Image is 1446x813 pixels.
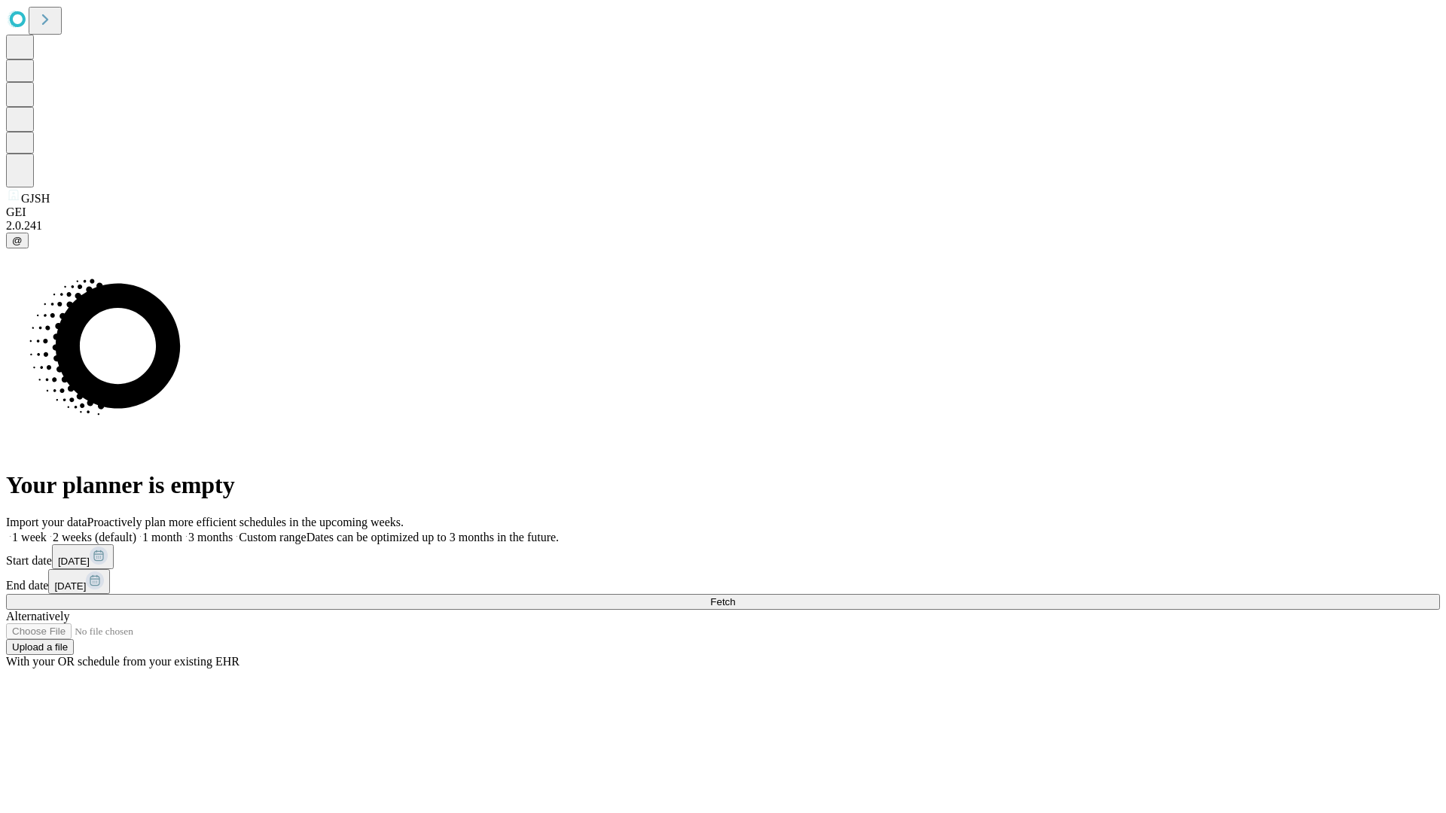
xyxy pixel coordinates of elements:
div: GEI [6,206,1440,219]
span: 3 months [188,531,233,544]
span: Fetch [710,596,735,607]
span: [DATE] [58,556,90,567]
button: Fetch [6,594,1440,610]
span: GJSH [21,192,50,205]
div: End date [6,569,1440,594]
div: Start date [6,544,1440,569]
span: Alternatively [6,610,69,623]
span: 1 month [142,531,182,544]
span: Import your data [6,516,87,528]
button: [DATE] [52,544,114,569]
span: [DATE] [54,580,86,592]
span: 2 weeks (default) [53,531,136,544]
span: Dates can be optimized up to 3 months in the future. [307,531,559,544]
span: 1 week [12,531,47,544]
div: 2.0.241 [6,219,1440,233]
span: @ [12,235,23,246]
button: Upload a file [6,639,74,655]
h1: Your planner is empty [6,471,1440,499]
span: Custom range [239,531,306,544]
span: With your OR schedule from your existing EHR [6,655,239,668]
span: Proactively plan more efficient schedules in the upcoming weeks. [87,516,404,528]
button: @ [6,233,29,248]
button: [DATE] [48,569,110,594]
